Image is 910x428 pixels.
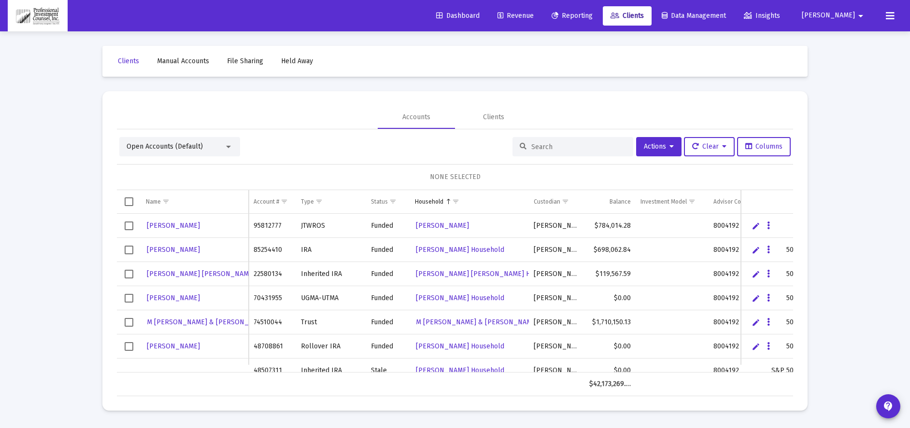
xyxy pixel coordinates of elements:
[147,342,200,350] span: [PERSON_NAME]
[490,6,541,26] a: Revenue
[249,334,296,359] td: 48708861
[371,198,388,206] div: Status
[529,359,584,383] td: [PERSON_NAME]
[584,310,636,334] td: $1,710,150.13
[162,198,170,205] span: Show filter options for column 'Name'
[410,190,529,213] td: Column Household
[428,6,487,26] a: Dashboard
[452,198,459,205] span: Show filter options for column 'Household'
[296,238,366,262] td: IRA
[636,190,709,213] td: Column Investment Model
[146,315,286,329] a: M [PERSON_NAME] & [PERSON_NAME] TTEE
[147,221,200,230] span: [PERSON_NAME]
[281,198,288,205] span: Show filter options for column 'Account #'
[127,142,203,151] span: Open Accounts (Default)
[584,238,636,262] td: $698,062.84
[146,198,161,206] div: Name
[125,294,133,303] div: Select row
[296,262,366,286] td: Inherited IRA
[744,12,780,20] span: Insights
[752,342,760,351] a: Edit
[254,198,279,206] div: Account #
[146,291,201,305] a: [PERSON_NAME]
[529,214,584,238] td: [PERSON_NAME]
[692,142,726,151] span: Clear
[249,238,296,262] td: 85254410
[752,294,760,303] a: Edit
[146,243,201,257] a: [PERSON_NAME]
[531,143,626,151] input: Search
[371,245,405,255] div: Funded
[415,291,505,305] a: [PERSON_NAME] Household
[416,318,555,326] span: M [PERSON_NAME] & [PERSON_NAME] TTEE
[141,190,249,213] td: Column Name
[147,270,255,278] span: [PERSON_NAME] [PERSON_NAME]
[415,243,505,257] a: [PERSON_NAME] Household
[249,359,296,383] td: 48507311
[146,267,256,281] a: [PERSON_NAME] [PERSON_NAME]
[610,198,631,206] div: Balance
[534,198,560,206] div: Custodian
[249,214,296,238] td: 95812777
[125,342,133,351] div: Select row
[498,12,534,20] span: Revenue
[589,379,631,389] div: $42,173,269.80
[529,334,584,359] td: [PERSON_NAME]
[584,262,636,286] td: $119,567.59
[146,219,201,233] a: [PERSON_NAME]
[371,269,405,279] div: Funded
[110,52,147,71] a: Clients
[147,246,200,254] span: [PERSON_NAME]
[227,57,263,65] span: File Sharing
[301,198,314,206] div: Type
[709,214,767,238] td: 8004192
[584,286,636,310] td: $0.00
[389,198,397,205] span: Show filter options for column 'Status'
[146,339,201,353] a: [PERSON_NAME]
[529,190,584,213] td: Column Custodian
[402,112,430,122] div: Accounts
[584,190,636,213] td: Column Balance
[149,52,217,71] a: Manual Accounts
[736,6,788,26] a: Insights
[125,318,133,327] div: Select row
[125,221,133,230] div: Select row
[366,190,410,213] td: Column Status
[709,334,767,359] td: 8004192
[416,270,559,278] span: [PERSON_NAME] [PERSON_NAME] Household
[157,57,209,65] span: Manual Accounts
[709,359,767,383] td: 8004192
[315,198,323,205] span: Show filter options for column 'Type'
[296,214,366,238] td: JTWROS
[416,294,504,302] span: [PERSON_NAME] Household
[752,270,760,278] a: Edit
[882,400,894,412] mat-icon: contact_support
[415,363,505,377] a: [PERSON_NAME] Household
[147,318,285,326] span: M [PERSON_NAME] & [PERSON_NAME] TTEE
[118,57,139,65] span: Clients
[709,238,767,262] td: 8004192
[644,142,674,151] span: Actions
[483,112,504,122] div: Clients
[709,286,767,310] td: 8004192
[584,214,636,238] td: $784,014.28
[436,12,480,20] span: Dashboard
[125,172,785,182] div: NONE SELECTED
[709,190,767,213] td: Column Advisor Code
[636,137,682,156] button: Actions
[713,198,748,206] div: Advisor Code
[249,310,296,334] td: 74510044
[273,52,321,71] a: Held Away
[296,334,366,359] td: Rollover IRA
[640,198,687,206] div: Investment Model
[855,6,867,26] mat-icon: arrow_drop_down
[611,12,644,20] span: Clients
[790,6,878,25] button: [PERSON_NAME]
[529,286,584,310] td: [PERSON_NAME]
[416,366,504,374] span: [PERSON_NAME] Household
[416,221,469,230] span: [PERSON_NAME]
[416,246,504,254] span: [PERSON_NAME] Household
[296,190,366,213] td: Column Type
[584,359,636,383] td: $0.00
[415,267,560,281] a: [PERSON_NAME] [PERSON_NAME] Household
